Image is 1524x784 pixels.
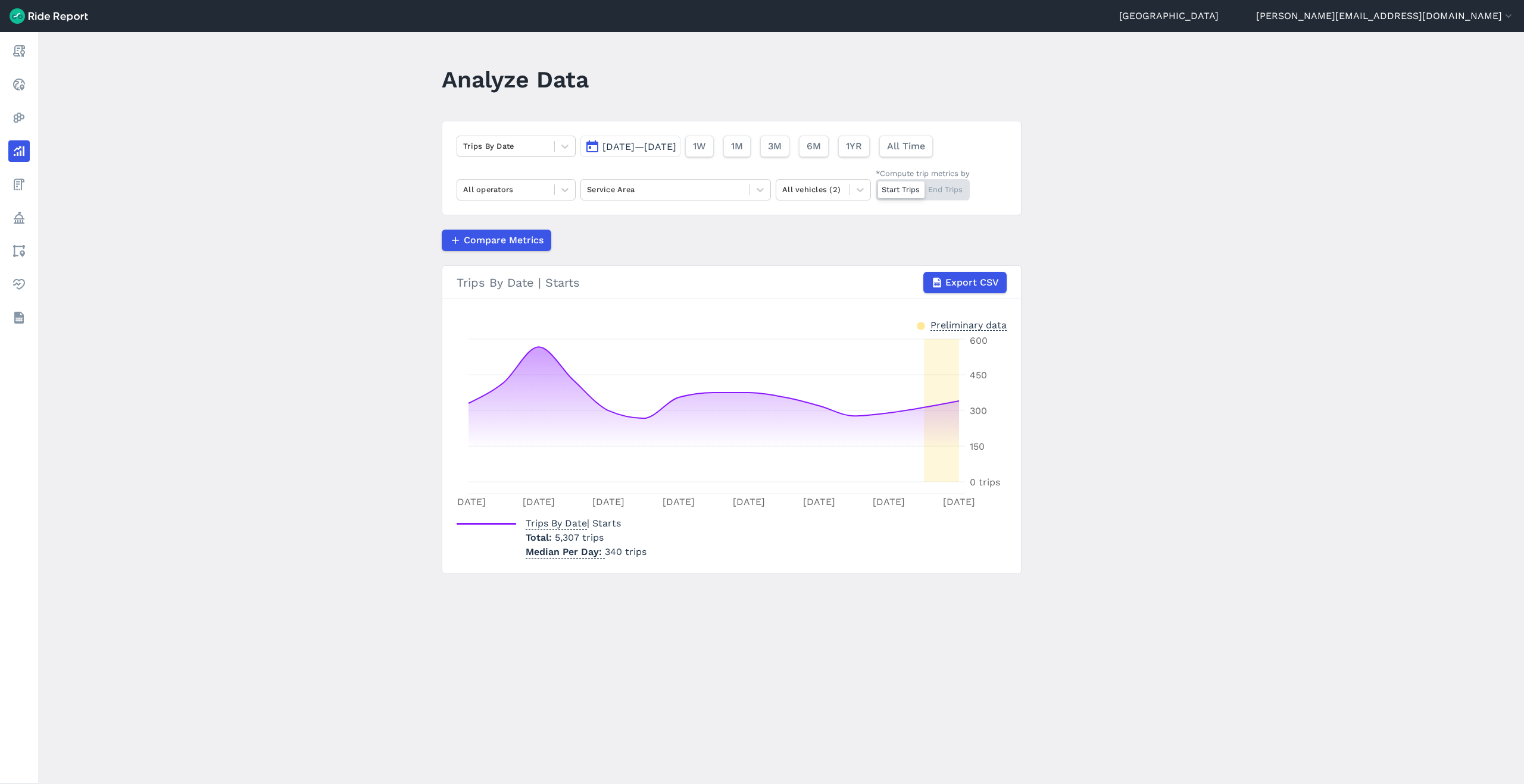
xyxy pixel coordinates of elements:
[10,8,88,24] img: Ride Report
[887,139,925,153] span: All Time
[555,532,604,543] span: 5,307 trips
[602,141,676,152] span: [DATE]—[DATE]
[838,136,870,157] button: 1YR
[580,136,680,157] button: [DATE]—[DATE]
[970,369,987,381] tspan: 450
[731,139,743,153] span: 1M
[1256,9,1514,23] button: [PERSON_NAME][EMAIL_ADDRESS][DOMAIN_NAME]
[876,168,970,179] div: *Compute trip metrics by
[8,140,30,162] a: Analyze
[8,207,30,228] a: Policy
[943,496,975,507] tspan: [DATE]
[457,272,1007,293] div: Trips By Date | Starts
[930,318,1007,331] div: Preliminary data
[8,240,30,262] a: Areas
[803,496,835,507] tspan: [DATE]
[970,335,988,346] tspan: 600
[923,272,1007,293] button: Export CSV
[873,496,905,507] tspan: [DATE]
[8,174,30,195] a: Fees
[526,532,555,543] span: Total
[526,542,605,559] span: Median Per Day
[760,136,789,157] button: 3M
[442,63,589,96] h1: Analyze Data
[464,233,544,247] span: Compare Metrics
[526,514,587,530] span: Trips By Date
[970,405,987,416] tspan: 300
[8,107,30,128] a: Heatmaps
[799,136,829,157] button: 6M
[526,545,647,559] p: 340 trips
[846,139,862,153] span: 1YR
[8,74,30,95] a: Realtime
[8,274,30,295] a: Health
[442,230,551,251] button: Compare Metrics
[723,136,751,157] button: 1M
[970,441,985,452] tspan: 150
[685,136,714,157] button: 1W
[879,136,933,157] button: All Time
[523,496,555,507] tspan: [DATE]
[768,139,782,153] span: 3M
[8,40,30,62] a: Report
[663,496,695,507] tspan: [DATE]
[733,496,765,507] tspan: [DATE]
[592,496,624,507] tspan: [DATE]
[1119,9,1219,23] a: [GEOGRAPHIC_DATA]
[693,139,706,153] span: 1W
[945,275,999,290] span: Export CSV
[8,307,30,328] a: Datasets
[807,139,821,153] span: 6M
[454,496,486,507] tspan: [DATE]
[970,476,1000,488] tspan: 0 trips
[526,518,621,529] span: | Starts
